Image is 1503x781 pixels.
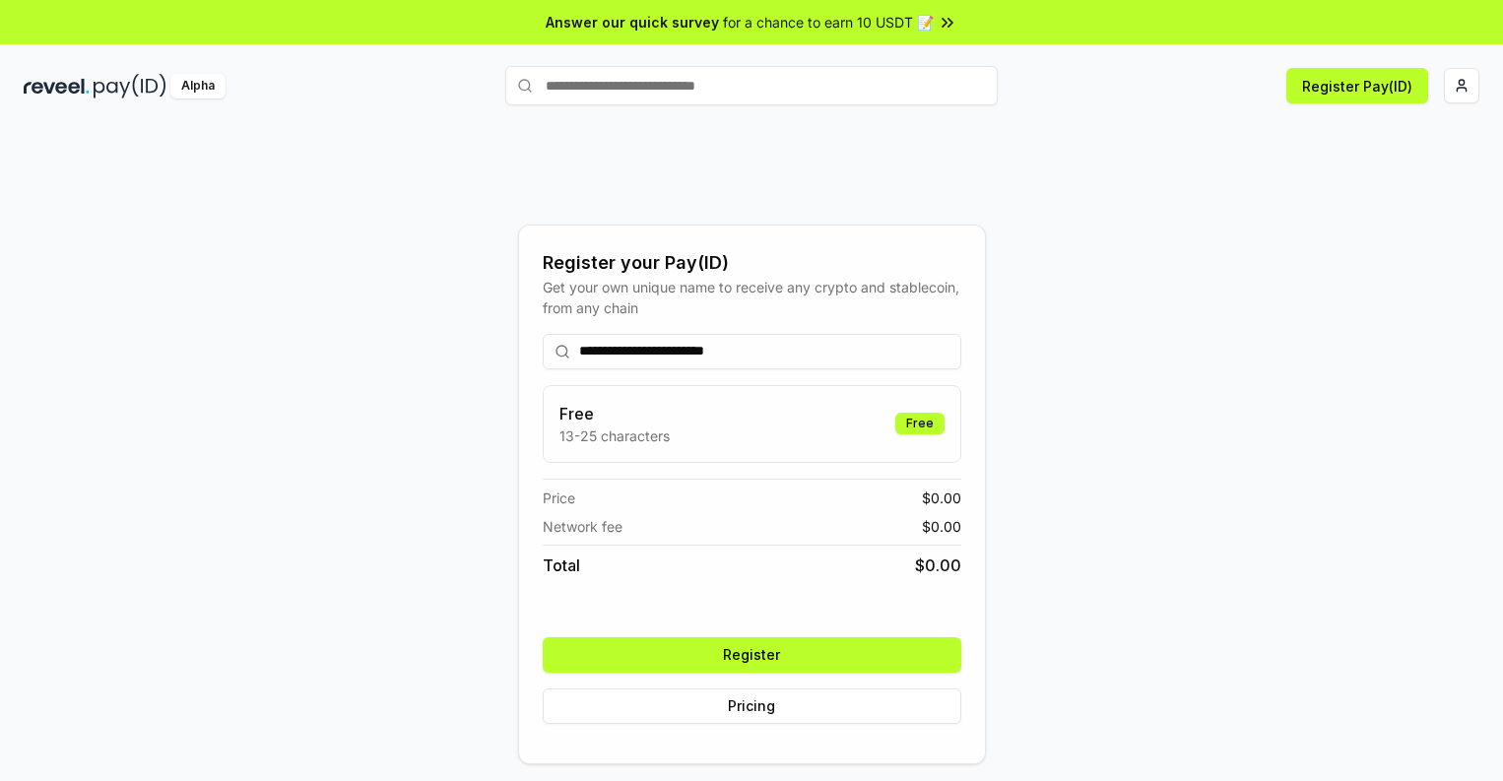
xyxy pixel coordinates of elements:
[723,12,934,33] span: for a chance to earn 10 USDT 📝
[543,637,961,673] button: Register
[543,553,580,577] span: Total
[922,516,961,537] span: $ 0.00
[543,688,961,724] button: Pricing
[915,553,961,577] span: $ 0.00
[24,74,90,98] img: reveel_dark
[895,413,945,434] div: Free
[546,12,719,33] span: Answer our quick survey
[543,488,575,508] span: Price
[94,74,166,98] img: pay_id
[543,516,622,537] span: Network fee
[1286,68,1428,103] button: Register Pay(ID)
[543,249,961,277] div: Register your Pay(ID)
[922,488,961,508] span: $ 0.00
[559,425,670,446] p: 13-25 characters
[543,277,961,318] div: Get your own unique name to receive any crypto and stablecoin, from any chain
[559,402,670,425] h3: Free
[170,74,226,98] div: Alpha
